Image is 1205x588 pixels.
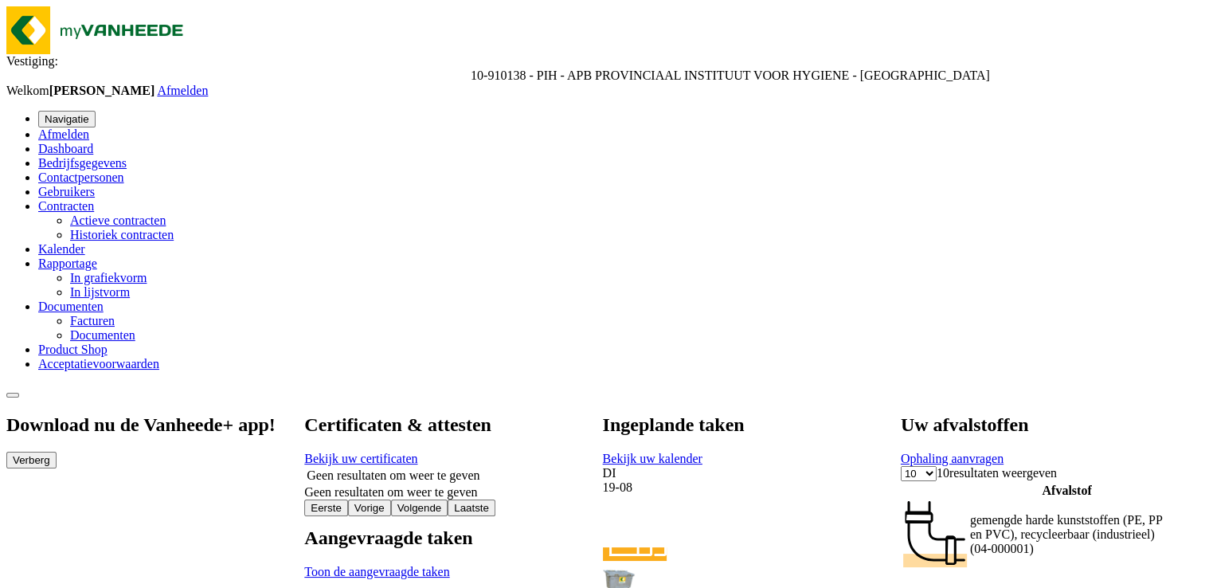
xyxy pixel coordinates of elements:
[6,452,57,468] button: Verberg
[38,171,124,184] a: Contactpersonen
[6,54,58,68] span: Vestiging:
[38,185,95,198] a: Gebruikers
[38,257,97,270] a: Rapportage
[304,527,472,549] h2: Aangevraagde taken
[348,500,391,516] button: Previous
[603,480,1136,495] div: 19-08
[304,485,548,500] div: Geen resultaten om weer te geven
[13,454,50,466] span: Verberg
[157,84,208,97] a: Afmelden
[471,69,990,82] span: 10-910138 - PIH - APB PROVINCIAAL INSTITUUT VOOR HYGIENE - ANTWERPEN
[38,156,127,170] a: Bedrijfsgegevens
[901,414,1166,436] h2: Uw afvalstoffen
[45,113,89,125] span: Navigatie
[304,500,348,516] button: First
[38,300,104,313] a: Documenten
[391,500,448,516] button: Next
[448,500,495,516] button: Last
[38,357,159,370] a: Acceptatievoorwaarden
[70,214,166,227] a: Actieve contracten
[6,6,198,54] img: myVanheede
[70,228,174,241] a: Historiek contracten
[70,271,147,284] a: In grafiekvorm
[304,452,417,465] a: Bekijk uw certificaten
[38,343,108,356] a: Product Shop
[49,84,155,97] strong: [PERSON_NAME]
[38,127,89,141] a: Afmelden
[304,414,548,436] h2: Certificaten & attesten
[38,142,93,155] a: Dashboard
[38,111,96,127] button: Navigatie
[70,314,115,327] a: Facturen
[603,414,1136,436] h2: Ingeplande taken
[38,242,85,256] a: Kalender
[304,565,449,578] a: Toon de aangevraagde taken
[6,84,157,97] span: Welkom
[949,466,1057,480] label: resultaten weergeven
[1042,484,1091,497] span: Afvalstof
[937,466,949,480] span: 10
[603,452,702,465] a: Bekijk uw kalender
[70,285,130,299] a: In lijstvorm
[38,199,94,213] a: Contracten
[901,452,1004,465] a: Ophaling aanvragen
[306,468,546,484] td: Geen resultaten om weer te geven
[969,500,1164,569] td: gemengde harde kunststoffen (PE, PP en PVC), recycleerbaar (industrieel) (04-000001)
[603,466,1136,480] div: DI
[304,500,548,516] nav: pagination
[70,328,135,342] a: Documenten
